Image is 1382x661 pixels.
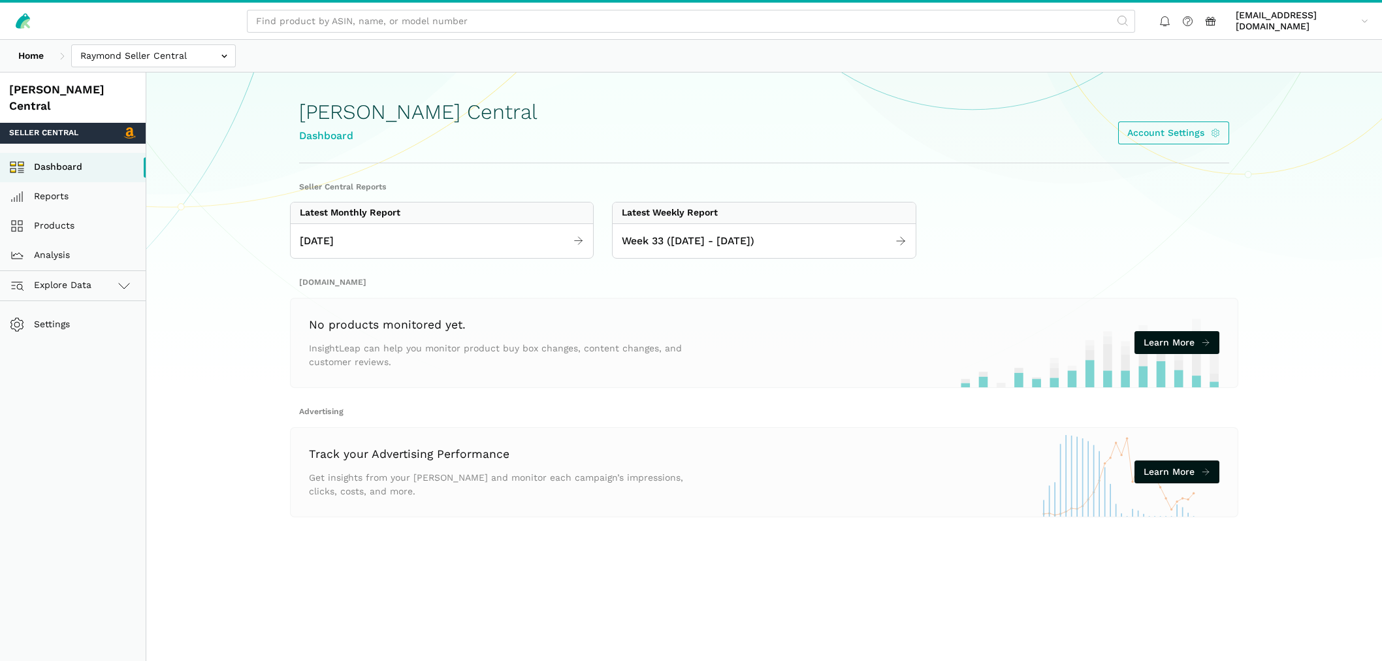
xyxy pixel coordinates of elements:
[291,229,593,254] a: [DATE]
[9,82,137,114] div: [PERSON_NAME] Central
[71,44,236,67] input: Raymond Seller Central
[1134,460,1220,483] a: Learn More
[613,229,915,254] a: Week 33 ([DATE] - [DATE])
[299,182,1229,193] h2: Seller Central Reports
[299,128,538,144] div: Dashboard
[247,10,1135,33] input: Find product by ASIN, name, or model number
[300,233,334,250] span: [DATE]
[9,44,53,67] a: Home
[309,446,691,462] h3: Track your Advertising Performance
[309,471,691,498] p: Get insights from your [PERSON_NAME] and monitor each campaign’s impressions, clicks, costs, and ...
[1118,121,1230,144] a: Account Settings
[309,317,691,333] h3: No products monitored yet.
[300,207,400,219] div: Latest Monthly Report
[1134,331,1220,354] a: Learn More
[622,233,754,250] span: Week 33 ([DATE] - [DATE])
[299,101,538,123] h1: [PERSON_NAME] Central
[299,277,1229,289] h2: [DOMAIN_NAME]
[1144,465,1195,479] span: Learn More
[1236,10,1357,33] span: [EMAIL_ADDRESS][DOMAIN_NAME]
[14,278,91,293] span: Explore Data
[1144,336,1195,349] span: Learn More
[9,127,78,139] span: Seller Central
[1231,7,1373,35] a: [EMAIL_ADDRESS][DOMAIN_NAME]
[309,342,691,369] p: InsightLeap can help you monitor product buy box changes, content changes, and customer reviews.
[622,207,718,219] div: Latest Weekly Report
[299,406,1229,418] h2: Advertising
